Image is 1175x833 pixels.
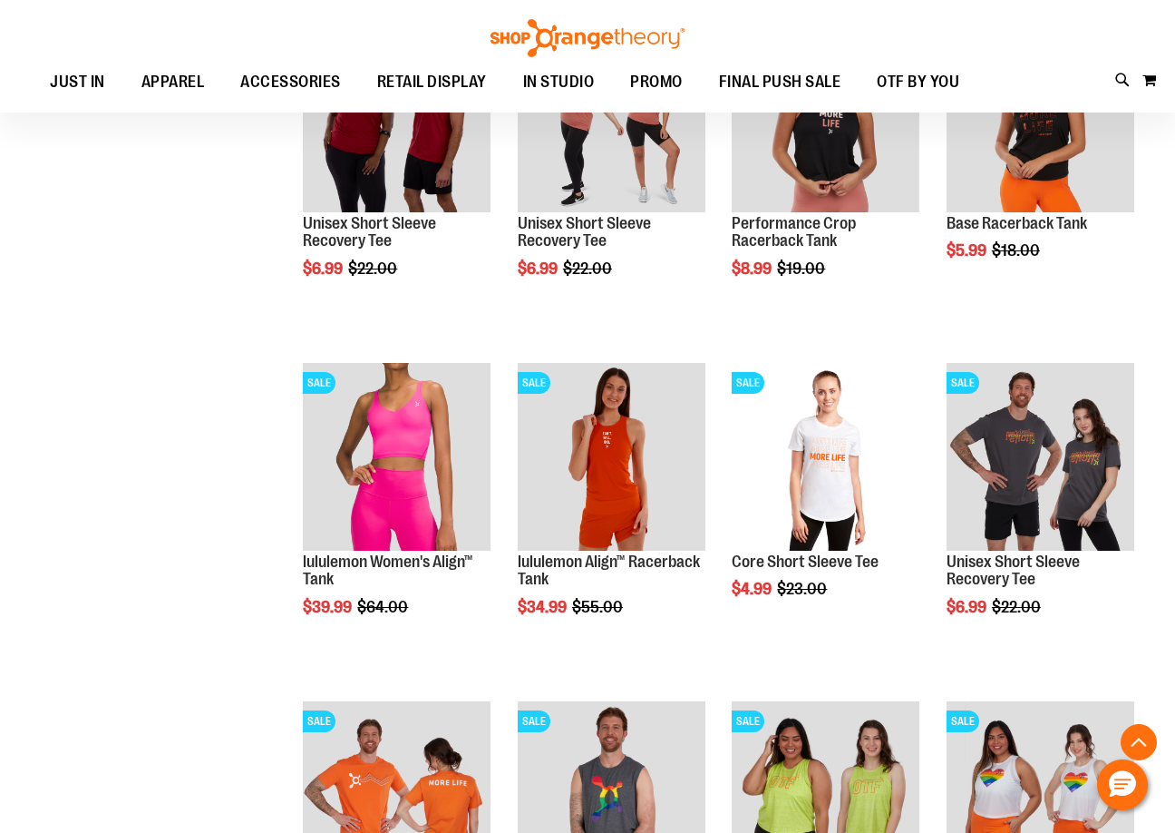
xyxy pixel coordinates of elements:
span: $34.99 [518,598,569,616]
a: Product image for lululemon Align™ Racerback TankSALE [518,363,705,554]
a: RETAIL DISPLAY [359,62,505,103]
a: Product image for Core Short Sleeve TeeSALE [732,363,919,554]
a: Unisex Short Sleeve Recovery Tee [518,214,651,250]
span: $22.00 [563,260,615,278]
a: Base Racerback Tank [947,214,1087,232]
a: ACCESSORIES [222,62,359,103]
span: FINAL PUSH SALE [719,62,841,103]
span: SALE [518,710,550,732]
a: Product image for Unisex Short Sleeve Recovery TeeSALE [518,24,705,215]
span: SALE [947,372,979,394]
a: Unisex Short Sleeve Recovery Tee [303,214,436,250]
a: Product image for Base Racerback TankSALE [947,24,1134,215]
div: product [937,15,1143,307]
span: IN STUDIO [523,62,595,103]
img: Product image for Unisex Short Sleeve Recovery Tee [947,363,1134,551]
a: lululemon Women's Align™ Tank [303,553,473,589]
span: $22.00 [348,260,400,278]
div: product [294,15,500,325]
div: product [294,354,500,663]
span: SALE [303,372,335,394]
span: $64.00 [357,598,411,616]
span: $19.00 [777,260,828,278]
span: SALE [947,710,979,732]
a: Unisex Short Sleeve Recovery Tee [947,553,1080,589]
img: Product image for lululemon Womens Align Tank [303,363,490,551]
div: product [937,354,1143,663]
button: Hello, have a question? Let’s chat. [1097,759,1148,810]
img: Product image for Base Racerback Tank [947,24,1134,212]
span: JUST IN [50,62,105,103]
span: $39.99 [303,598,354,616]
div: product [509,15,714,325]
span: $6.99 [947,598,989,616]
div: product [509,354,714,663]
span: $5.99 [947,241,989,260]
span: $6.99 [303,260,345,278]
a: PROMO [612,62,701,103]
span: $23.00 [777,580,830,598]
img: Product image for lululemon Align™ Racerback Tank [518,363,705,551]
a: APPAREL [123,62,223,103]
span: APPAREL [141,62,205,103]
a: OTF BY YOU [859,62,977,103]
a: JUST IN [32,62,123,103]
a: Product image for lululemon Womens Align TankSALE [303,363,490,554]
span: $6.99 [518,260,560,278]
span: SALE [732,372,764,394]
img: Product image for Performance Crop Racerback Tank [732,24,919,212]
span: OTF BY YOU [877,62,959,103]
img: Product image for Unisex Short Sleeve Recovery Tee [518,24,705,212]
span: $55.00 [572,598,626,616]
span: SALE [518,372,550,394]
span: $4.99 [732,580,774,598]
span: $8.99 [732,260,774,278]
span: PROMO [630,62,683,103]
a: Performance Crop Racerback Tank [732,214,856,250]
a: lululemon Align™ Racerback Tank [518,553,700,589]
span: SALE [732,710,764,732]
span: SALE [303,710,335,732]
span: RETAIL DISPLAY [377,62,487,103]
span: $22.00 [992,598,1044,616]
img: Product image for Unisex SS Recovery Tee [303,24,490,212]
img: Product image for Core Short Sleeve Tee [732,363,919,551]
div: product [723,354,928,645]
a: FINAL PUSH SALE [701,62,859,103]
a: Product image for Unisex Short Sleeve Recovery TeeSALE [947,363,1134,554]
button: Back To Top [1121,724,1157,760]
a: Product image for Performance Crop Racerback TankSALE [732,24,919,215]
a: Product image for Unisex SS Recovery TeeSALE [303,24,490,215]
div: product [723,15,928,325]
img: Shop Orangetheory [488,19,687,57]
span: ACCESSORIES [240,62,341,103]
a: IN STUDIO [505,62,613,103]
a: Core Short Sleeve Tee [732,553,879,571]
span: $18.00 [992,241,1043,260]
